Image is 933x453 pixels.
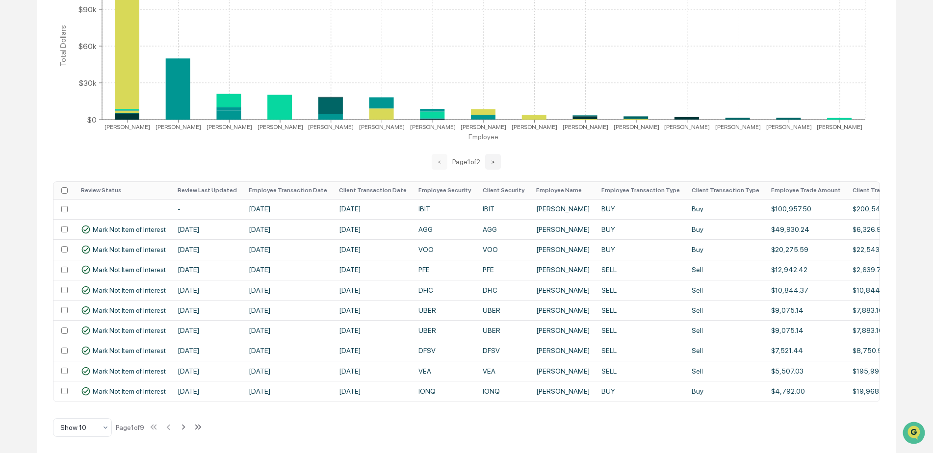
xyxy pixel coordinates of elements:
[172,381,243,401] td: [DATE]
[477,239,530,259] td: VOO
[333,219,413,239] td: [DATE]
[686,199,765,219] td: Buy
[477,219,530,239] td: AGG
[765,381,847,401] td: $4,792.00
[664,124,710,130] tspan: [PERSON_NAME]
[172,341,243,361] td: [DATE]
[563,124,608,130] tspan: [PERSON_NAME]
[333,361,413,381] td: [DATE]
[333,280,413,300] td: [DATE]
[530,341,596,361] td: [PERSON_NAME]
[10,124,26,140] img: Steve.Lennart
[477,260,530,280] td: PFE
[6,197,67,214] a: 🖐️Preclearance
[432,154,447,170] button: <
[765,199,847,219] td: $100,957.50
[847,239,917,259] td: $22,543.58
[596,199,686,219] td: BUY
[468,133,498,141] tspan: Employee
[243,320,333,340] td: [DATE]
[686,280,765,300] td: Sell
[69,243,119,251] a: Powered byPylon
[21,75,38,93] img: 4531339965365_218c74b014194aa58b9b_72.jpg
[530,199,596,219] td: [PERSON_NAME]
[596,320,686,340] td: SELL
[614,124,659,130] tspan: [PERSON_NAME]
[765,239,847,259] td: $20,275.59
[333,341,413,361] td: [DATE]
[530,320,596,340] td: [PERSON_NAME]
[93,266,166,274] span: Mark Not Item of Interest
[686,219,765,239] td: Buy
[485,154,501,170] button: >
[530,300,596,320] td: [PERSON_NAME]
[78,41,97,50] tspan: $60k
[530,219,596,239] td: [PERSON_NAME]
[530,361,596,381] td: [PERSON_NAME]
[30,160,130,168] span: [PERSON_NAME].[PERSON_NAME]
[477,341,530,361] td: DFSV
[137,160,158,168] span: Sep 11
[71,201,79,209] div: 🗄️
[243,300,333,320] td: [DATE]
[172,199,243,219] td: -
[243,341,333,361] td: [DATE]
[333,300,413,320] td: [DATE]
[530,260,596,280] td: [PERSON_NAME]
[413,280,477,300] td: DFIC
[413,219,477,239] td: AGG
[413,199,477,219] td: IBIT
[132,133,135,141] span: •
[596,239,686,259] td: BUY
[847,300,917,320] td: $7,883.10
[20,219,62,229] span: Data Lookup
[596,219,686,239] td: BUY
[596,260,686,280] td: SELL
[172,182,243,199] th: Review Last Updated
[137,133,158,141] span: Sep 11
[207,124,252,130] tspan: [PERSON_NAME]
[596,280,686,300] td: SELL
[413,361,477,381] td: VEA
[477,381,530,401] td: IONQ
[766,124,812,130] tspan: [PERSON_NAME]
[10,21,179,36] p: How can we help?
[461,124,506,130] tspan: [PERSON_NAME]
[10,151,26,166] img: Steve.Lennart
[30,133,130,141] span: [PERSON_NAME].[PERSON_NAME]
[477,199,530,219] td: IBIT
[596,300,686,320] td: SELL
[10,109,66,117] div: Past conversations
[847,182,917,199] th: Client Trade Amount
[686,260,765,280] td: Sell
[93,306,166,314] span: Mark Not Item of Interest
[243,381,333,401] td: [DATE]
[686,361,765,381] td: Sell
[333,182,413,199] th: Client Transaction Date
[44,75,161,85] div: Start new chat
[413,300,477,320] td: UBER
[93,246,166,253] span: Mark Not Item of Interest
[93,367,166,375] span: Mark Not Item of Interest
[333,199,413,219] td: [DATE]
[10,220,18,228] div: 🔎
[67,197,126,214] a: 🗄️Attestations
[155,124,201,130] tspan: [PERSON_NAME]
[243,361,333,381] td: [DATE]
[765,182,847,199] th: Employee Trade Amount
[333,260,413,280] td: [DATE]
[686,381,765,401] td: Buy
[172,300,243,320] td: [DATE]
[686,320,765,340] td: Sell
[765,341,847,361] td: $7,521.44
[172,320,243,340] td: [DATE]
[308,124,354,130] tspan: [PERSON_NAME]
[512,124,557,130] tspan: [PERSON_NAME]
[477,280,530,300] td: DFIC
[93,387,166,395] span: Mark Not Item of Interest
[530,182,596,199] th: Employee Name
[847,280,917,300] td: $10,844.43
[413,381,477,401] td: IONQ
[817,124,863,130] tspan: [PERSON_NAME]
